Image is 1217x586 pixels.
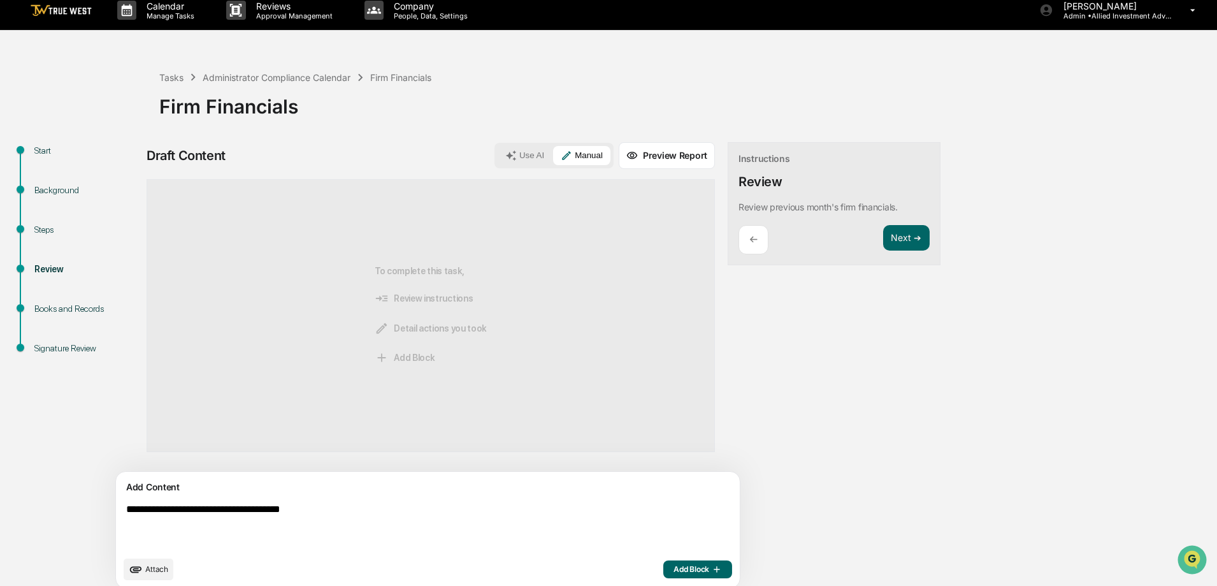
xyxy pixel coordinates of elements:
[136,11,201,20] p: Manage Tasks
[136,1,201,11] p: Calendar
[375,200,487,431] div: To complete this task,
[105,161,158,173] span: Attestations
[375,351,435,365] span: Add Block
[25,185,80,198] span: Data Lookup
[34,302,139,316] div: Books and Records
[553,146,610,165] button: Manual
[384,1,474,11] p: Company
[25,161,82,173] span: Preclearance
[159,72,184,83] div: Tasks
[34,184,139,197] div: Background
[1053,1,1172,11] p: [PERSON_NAME]
[34,263,139,276] div: Review
[375,291,473,305] span: Review instructions
[738,201,898,212] p: Review previous month's firm financials.
[749,233,758,245] p: ←
[13,186,23,196] div: 🔎
[159,85,1211,118] div: Firm Financials
[92,162,103,172] div: 🗄️
[8,156,87,179] a: 🖐️Preclearance
[90,216,154,226] a: Powered byPylon
[203,72,350,83] div: Administrator Compliance Calendar
[738,153,790,164] div: Instructions
[87,156,163,179] a: 🗄️Attestations
[34,223,139,237] div: Steps
[34,342,139,355] div: Signature Review
[246,1,339,11] p: Reviews
[13,98,36,121] img: 1746055101610-c473b297-6a78-478c-a979-82029cc54cd1
[124,480,732,495] div: Add Content
[738,174,782,189] div: Review
[1176,544,1211,578] iframe: Open customer support
[370,72,431,83] div: Firm Financials
[43,98,209,110] div: Start new chat
[31,4,92,17] img: logo
[1053,11,1172,20] p: Admin • Allied Investment Advisors
[246,11,339,20] p: Approval Management
[619,142,715,169] button: Preview Report
[673,564,722,575] span: Add Block
[883,225,930,251] button: Next ➔
[663,560,732,578] button: Add Block
[127,216,154,226] span: Pylon
[217,101,232,117] button: Start new chat
[43,110,161,121] div: We're available if you need us!
[124,559,173,580] button: upload document
[13,27,232,47] p: How can we help?
[34,144,139,157] div: Start
[384,11,474,20] p: People, Data, Settings
[498,146,552,165] button: Use AI
[147,148,226,163] div: Draft Content
[375,321,487,335] span: Detail actions you took
[145,564,168,574] span: Attach
[8,180,85,203] a: 🔎Data Lookup
[13,162,23,172] div: 🖐️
